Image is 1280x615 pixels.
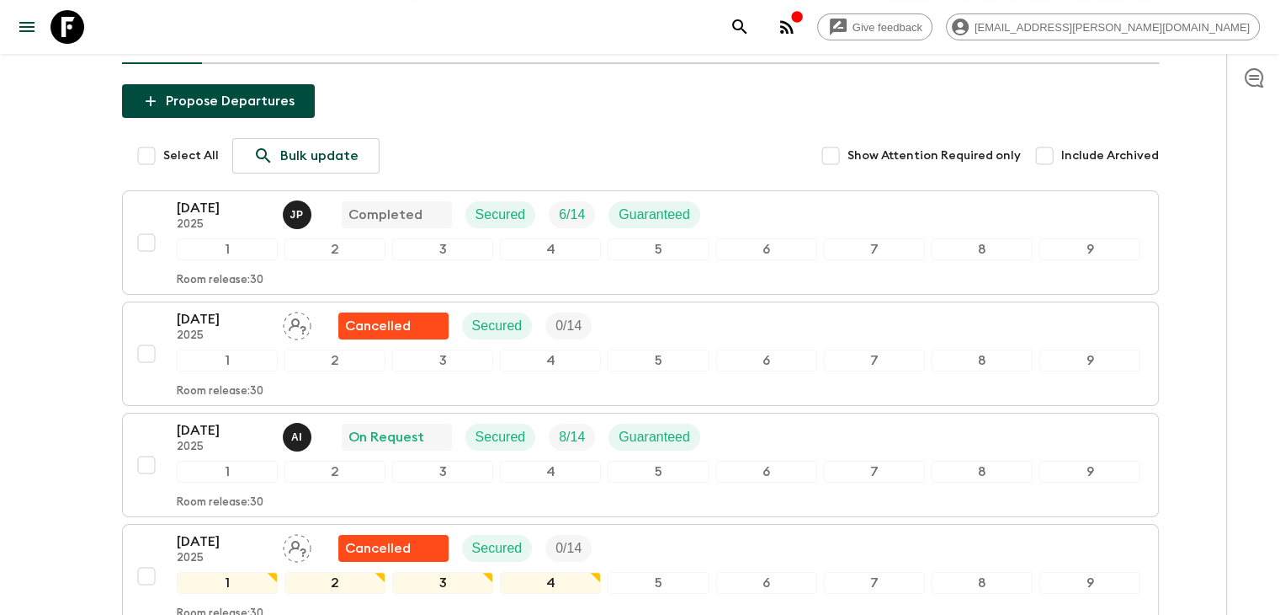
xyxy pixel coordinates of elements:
[177,441,269,454] p: 2025
[1039,572,1140,594] div: 9
[122,413,1159,517] button: [DATE]2025Alvaro IxtetelaOn RequestSecuredTrip FillGuaranteed123456789Room release:30
[345,538,411,559] p: Cancelled
[608,572,709,594] div: 5
[177,309,269,329] p: [DATE]
[177,198,269,218] p: [DATE]
[549,424,595,451] div: Trip Fill
[280,146,359,166] p: Bulk update
[824,572,925,594] div: 7
[555,538,582,559] p: 0 / 14
[932,238,1033,260] div: 8
[545,313,592,340] div: Trip Fill
[500,238,601,260] div: 4
[348,205,422,225] p: Completed
[283,317,311,330] span: Assign pack leader
[284,350,385,372] div: 2
[500,461,601,483] div: 4
[122,84,315,118] button: Propose Departures
[465,201,536,228] div: Secured
[345,316,411,336] p: Cancelled
[824,461,925,483] div: 7
[122,302,1159,406] button: [DATE]2025Assign pack leaderFlash Pack cancellationSecuredTrip Fill123456789Room release:30
[555,316,582,336] p: 0 / 14
[817,13,932,40] a: Give feedback
[283,539,311,553] span: Assign pack leader
[965,21,1259,34] span: [EMAIL_ADDRESS][PERSON_NAME][DOMAIN_NAME]
[619,205,690,225] p: Guaranteed
[716,350,817,372] div: 6
[843,21,932,34] span: Give feedback
[716,572,817,594] div: 6
[549,201,595,228] div: Trip Fill
[716,238,817,260] div: 6
[500,350,601,372] div: 4
[824,350,925,372] div: 7
[559,205,585,225] p: 6 / 14
[465,424,536,451] div: Secured
[608,238,709,260] div: 5
[946,13,1260,40] div: [EMAIL_ADDRESS][PERSON_NAME][DOMAIN_NAME]
[163,147,219,164] span: Select All
[392,238,493,260] div: 3
[723,10,757,44] button: search adventures
[283,428,315,441] span: Alvaro Ixtetela
[1039,461,1140,483] div: 9
[1039,350,1140,372] div: 9
[472,538,523,559] p: Secured
[932,350,1033,372] div: 8
[1039,238,1140,260] div: 9
[177,238,278,260] div: 1
[177,496,263,510] p: Room release: 30
[847,147,1021,164] span: Show Attention Required only
[122,190,1159,295] button: [DATE]2025Julio PosadasCompletedSecuredTrip FillGuaranteed123456789Room release:30
[932,572,1033,594] div: 8
[177,572,278,594] div: 1
[338,313,449,340] div: Flash Pack cancellation
[824,238,925,260] div: 7
[177,552,269,565] p: 2025
[348,427,424,447] p: On Request
[392,461,493,483] div: 3
[1061,147,1159,164] span: Include Archived
[619,427,690,447] p: Guaranteed
[500,572,601,594] div: 4
[177,385,263,398] p: Room release: 30
[177,274,263,287] p: Room release: 30
[177,532,269,552] p: [DATE]
[392,350,493,372] div: 3
[475,205,526,225] p: Secured
[283,206,315,219] span: Julio Posadas
[392,572,493,594] div: 3
[177,461,278,483] div: 1
[472,316,523,336] p: Secured
[545,535,592,562] div: Trip Fill
[284,461,385,483] div: 2
[177,329,269,343] p: 2025
[232,138,380,174] a: Bulk update
[932,461,1033,483] div: 8
[283,423,315,452] button: AI
[10,10,44,44] button: menu
[462,313,533,340] div: Secured
[559,427,585,447] p: 8 / 14
[475,427,526,447] p: Secured
[338,535,449,562] div: Flash Pack cancellation
[608,350,709,372] div: 5
[177,420,269,441] p: [DATE]
[284,238,385,260] div: 2
[462,535,533,562] div: Secured
[291,430,302,444] p: A I
[716,461,817,483] div: 6
[177,218,269,232] p: 2025
[608,461,709,483] div: 5
[177,350,278,372] div: 1
[284,572,385,594] div: 2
